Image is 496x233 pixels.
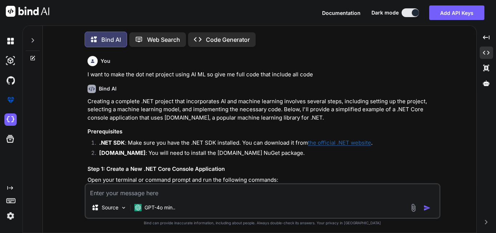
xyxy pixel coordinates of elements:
[4,35,17,47] img: darkChat
[88,97,439,122] p: Creating a complete .NET project that incorporates AI and machine learning involves several steps...
[4,210,17,222] img: settings
[134,204,142,211] img: GPT-4o mini
[371,9,399,16] span: Dark mode
[322,9,361,17] button: Documentation
[88,128,439,136] h3: Prerequisites
[4,74,17,87] img: githubDark
[93,139,439,149] li: : Make sure you have the .NET SDK installed. You can download it from .
[429,5,484,20] button: Add API Keys
[99,85,117,92] h6: Bind AI
[423,204,431,212] img: icon
[206,35,250,44] p: Code Generator
[99,149,146,156] strong: [DOMAIN_NAME]
[88,71,439,79] p: I want to make the dot net project using AI ML so give me full code that include all code
[85,220,440,226] p: Bind can provide inaccurate information, including about people. Always double-check its answers....
[145,204,175,211] p: GPT-4o min..
[99,139,125,146] strong: .NET SDK
[88,176,439,184] p: Open your terminal or command prompt and run the following commands:
[147,35,180,44] p: Web Search
[322,10,361,16] span: Documentation
[4,55,17,67] img: darkAi-studio
[102,204,118,211] p: Source
[101,57,110,65] h6: You
[409,204,418,212] img: attachment
[88,165,439,173] h3: Step 1: Create a New .NET Core Console Application
[101,35,121,44] p: Bind AI
[6,6,49,17] img: Bind AI
[4,94,17,106] img: premium
[93,149,439,159] li: : You will need to install the [DOMAIN_NAME] NuGet package.
[308,139,371,146] a: the official .NET website
[121,205,127,211] img: Pick Models
[4,113,17,126] img: cloudideIcon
